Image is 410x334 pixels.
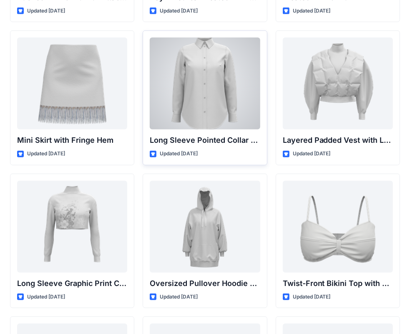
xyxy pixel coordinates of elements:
[27,7,65,15] p: Updated [DATE]
[160,293,198,301] p: Updated [DATE]
[283,134,393,146] p: Layered Padded Vest with Long Sleeve Top
[27,293,65,301] p: Updated [DATE]
[283,278,393,289] p: Twist-Front Bikini Top with Thin Straps
[160,7,198,15] p: Updated [DATE]
[17,278,127,289] p: Long Sleeve Graphic Print Cropped Turtleneck
[283,38,393,129] a: Layered Padded Vest with Long Sleeve Top
[160,149,198,158] p: Updated [DATE]
[293,7,331,15] p: Updated [DATE]
[150,278,260,289] p: Oversized Pullover Hoodie with Front Pocket
[150,134,260,146] p: Long Sleeve Pointed Collar Button-Up Shirt
[17,134,127,146] p: Mini Skirt with Fringe Hem
[150,38,260,129] a: Long Sleeve Pointed Collar Button-Up Shirt
[27,149,65,158] p: Updated [DATE]
[283,181,393,273] a: Twist-Front Bikini Top with Thin Straps
[293,293,331,301] p: Updated [DATE]
[150,181,260,273] a: Oversized Pullover Hoodie with Front Pocket
[17,181,127,273] a: Long Sleeve Graphic Print Cropped Turtleneck
[17,38,127,129] a: Mini Skirt with Fringe Hem
[293,149,331,158] p: Updated [DATE]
